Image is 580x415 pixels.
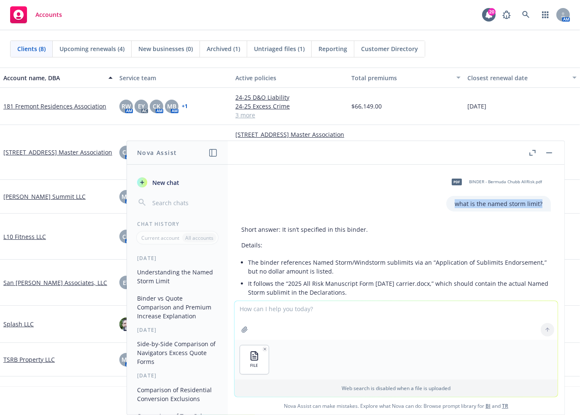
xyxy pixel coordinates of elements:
span: [DATE] [467,102,486,111]
li: The binder references Named Storm/Windstorm sublimits via an “Application of Sublimits Endorsemen... [248,256,551,277]
p: All accounts [185,234,213,241]
span: Accounts [35,11,62,18]
span: EY [138,102,145,111]
span: New chat [151,178,179,187]
span: MB [121,355,131,364]
a: San [PERSON_NAME] Associates, LLC [3,278,107,287]
div: Total premiums [351,73,451,82]
a: Search [518,6,534,23]
a: Report a Bug [498,6,515,23]
span: CK [122,232,130,241]
div: Chat History [127,220,228,228]
span: CK [122,148,130,157]
div: [DATE] [127,255,228,262]
a: BI [486,402,491,410]
li: It follows the “2025 All Risk Manuscript Form [DATE] carrier.docx,” which should contain the actu... [248,277,551,298]
span: pdf [452,179,462,185]
div: [DATE] [127,326,228,334]
p: what is the named storm limit? [455,199,542,208]
a: L10 Fitness LLC [3,232,46,241]
a: Accounts [7,3,65,27]
p: Details: [241,241,551,250]
span: Archived (1) [207,44,240,53]
p: Web search is disabled when a file is uploaded [240,385,553,392]
button: Total premiums [348,68,464,88]
a: Splash LLC [3,320,34,328]
a: Switch app [537,6,554,23]
span: BINDER - Bermuda Chubb AllRisk.pdf [469,179,542,184]
span: Customer Directory [361,44,418,53]
span: New businesses (0) [138,44,193,53]
button: Binder vs Quote Comparison and Premium Increase Explanation [134,291,221,323]
button: New chat [134,175,221,190]
button: Understanding the Named Storm Limit [134,265,221,288]
span: Untriaged files (1) [254,44,305,53]
span: EY [123,278,129,287]
p: Short answer: It isn’t specified in this binder. [241,225,551,234]
span: FILE [251,363,259,368]
div: pdfBINDER - Bermuda Chubb AllRisk.pdf [446,171,544,193]
span: MB [121,192,131,201]
div: Account name, DBA [3,73,103,82]
div: Closest renewal date [467,73,567,82]
a: 3 more [235,111,345,119]
span: Nova Assist can make mistakes. Explore what Nova can do: Browse prompt library for and [231,397,561,415]
a: TR [502,402,508,410]
a: 24-25 Excess Crime [235,102,345,111]
span: MB [167,102,176,111]
button: Closest renewal date [464,68,580,88]
div: Active policies [235,73,345,82]
img: photo [119,317,133,331]
h1: Nova Assist [137,148,177,157]
span: CK [153,102,160,111]
button: Active policies [232,68,348,88]
li: If the followed form has no specific Named Storm sublimit, the loss would default to program limi... [248,298,551,328]
div: 20 [488,8,496,16]
span: Reporting [318,44,347,53]
span: Clients (8) [17,44,46,53]
button: Service team [116,68,232,88]
a: [STREET_ADDRESS] Master Association [3,148,112,157]
a: [STREET_ADDRESS] Master Association - Terrorism and Sabotage [235,130,345,148]
a: TSRB Property LLC [3,355,55,364]
span: RW [121,102,131,111]
p: Current account [141,234,179,241]
a: 181 Fremont Residences Association [3,102,106,111]
div: Service team [119,73,229,82]
a: 24-25 D&O Liability [235,93,345,102]
span: Upcoming renewals (4) [59,44,124,53]
a: [PERSON_NAME] Summit LLC [3,192,86,201]
button: FILE [240,345,269,374]
button: Side-by-Side Comparison of Navigators Excess Quote Forms [134,337,221,369]
input: Search chats [151,197,218,209]
div: [DATE] [127,372,228,379]
a: + 1 [182,104,188,109]
span: $66,149.00 [351,102,382,111]
button: Comparison of Residential Conversion Exclusions [134,383,221,406]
